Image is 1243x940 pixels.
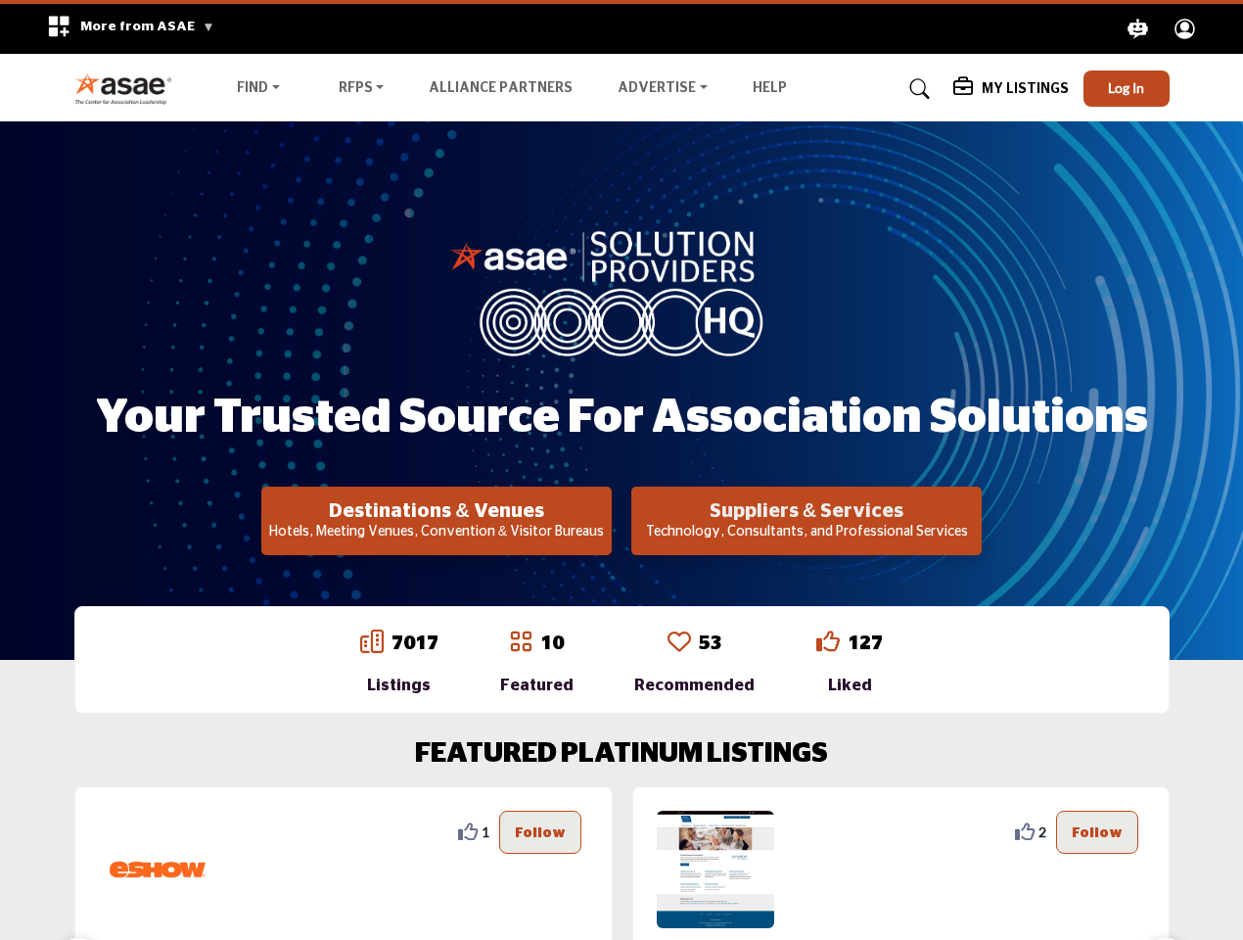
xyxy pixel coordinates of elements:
div: My Listings [953,77,1069,101]
span: More from ASAE [80,20,214,33]
a: RFPs [325,75,398,103]
button: Suppliers & Services Technology, Consultants, and Professional Services [631,487,982,555]
div: Listings [360,674,438,697]
h2: Suppliers & Services [637,499,976,523]
div: Liked [816,674,883,697]
a: 10 [540,634,564,653]
button: Destinations & Venues Hotels, Meeting Venues, Convention & Visitor Bureaus [261,487,612,555]
span: 2 [1038,822,1046,842]
div: More from ASAE [34,4,227,54]
img: ASAE Business Solutions [657,811,774,928]
img: image [450,226,793,355]
button: Follow [1056,811,1138,854]
p: Follow [515,822,566,843]
img: eShow [99,811,216,928]
a: 7017 [391,634,438,653]
p: Technology, Consultants, and Professional Services [637,523,976,542]
span: 1 [482,822,489,842]
a: Help [753,81,787,95]
img: Site Logo [74,72,183,105]
a: Find [223,75,294,103]
a: 53 [699,634,722,653]
a: Go to Recommended [668,630,691,657]
i: Go to Liked [816,630,840,653]
h5: My Listings [982,80,1069,98]
a: 127 [848,634,883,653]
button: Log In [1083,70,1170,107]
p: Follow [1072,822,1123,843]
h2: FEATURED PLATINUM LISTINGS [415,738,828,772]
h2: Destinations & Venues [267,499,606,523]
h1: Your Trusted Source for Association Solutions [96,388,1148,448]
p: Hotels, Meeting Venues, Convention & Visitor Bureaus [267,523,606,542]
span: Log In [1108,79,1144,96]
a: Advertise [604,75,721,103]
div: Recommended [634,674,755,697]
a: Go to Featured [509,630,532,657]
div: Featured [500,674,574,697]
a: Search [891,73,943,105]
a: Alliance Partners [429,81,573,95]
button: Follow [499,811,581,854]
